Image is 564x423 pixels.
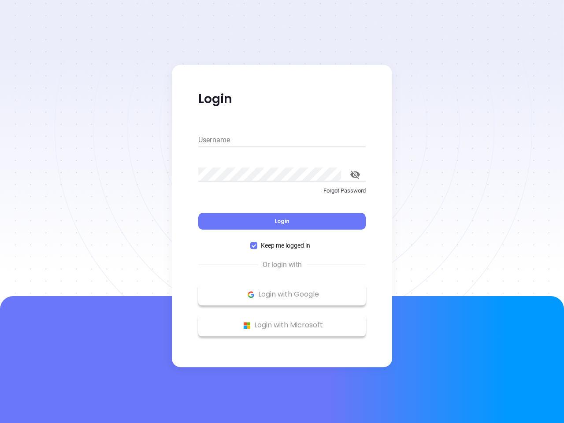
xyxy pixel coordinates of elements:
button: toggle password visibility [345,164,366,185]
span: Or login with [258,260,306,270]
p: Forgot Password [198,186,366,195]
a: Forgot Password [198,186,366,202]
button: Google Logo Login with Google [198,283,366,305]
p: Login [198,91,366,107]
span: Keep me logged in [257,241,314,250]
span: Login [275,217,289,225]
p: Login with Google [203,288,361,301]
button: Microsoft Logo Login with Microsoft [198,314,366,336]
p: Login with Microsoft [203,319,361,332]
img: Microsoft Logo [241,320,252,331]
img: Google Logo [245,289,256,300]
button: Login [198,213,366,230]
